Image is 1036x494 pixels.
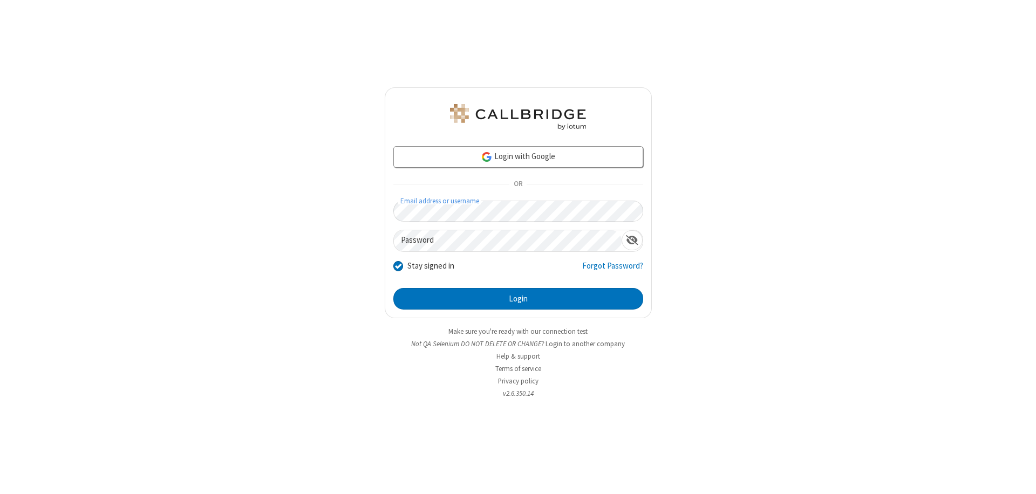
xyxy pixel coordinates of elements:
a: Make sure you're ready with our connection test [448,327,588,336]
img: QA Selenium DO NOT DELETE OR CHANGE [448,104,588,130]
li: v2.6.350.14 [385,388,652,399]
button: Login to another company [546,339,625,349]
button: Login [393,288,643,310]
li: Not QA Selenium DO NOT DELETE OR CHANGE? [385,339,652,349]
span: OR [509,177,527,192]
input: Password [394,230,622,251]
div: Show password [622,230,643,250]
a: Privacy policy [498,376,539,386]
a: Help & support [496,352,540,361]
label: Stay signed in [407,260,454,272]
input: Email address or username [393,201,643,222]
a: Terms of service [495,364,541,373]
a: Login with Google [393,146,643,168]
img: google-icon.png [481,151,493,163]
a: Forgot Password? [582,260,643,280]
